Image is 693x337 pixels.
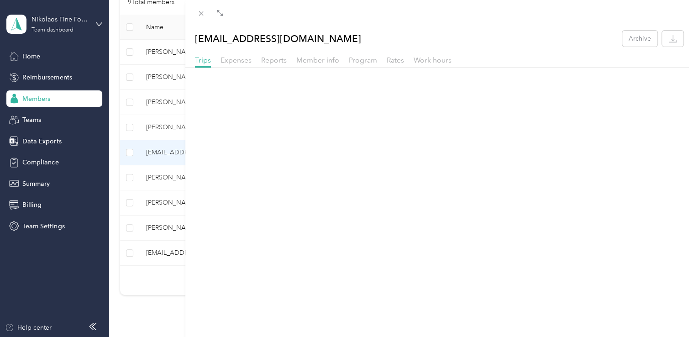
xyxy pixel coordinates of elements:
span: Rates [387,56,404,64]
span: Trips [195,56,211,64]
iframe: Everlance-gr Chat Button Frame [642,286,693,337]
span: Work hours [414,56,451,64]
span: Member info [296,56,339,64]
button: Archive [622,31,657,47]
span: Expenses [220,56,252,64]
p: [EMAIL_ADDRESS][DOMAIN_NAME] [195,31,361,47]
span: Program [349,56,377,64]
span: Reports [261,56,287,64]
